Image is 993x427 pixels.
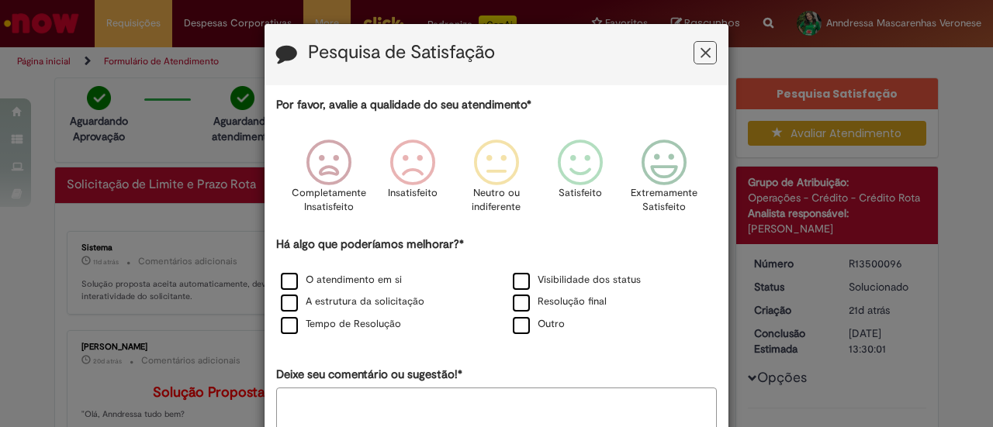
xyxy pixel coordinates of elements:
div: Neutro ou indiferente [457,128,536,234]
p: Satisfeito [559,186,602,201]
label: A estrutura da solicitação [281,294,424,309]
p: Extremamente Satisfeito [631,186,697,215]
p: Insatisfeito [388,186,438,201]
label: Pesquisa de Satisfação [308,43,495,63]
div: Há algo que poderíamos melhorar?* [276,236,717,336]
label: Resolução final [513,294,607,309]
div: Extremamente Satisfeito [625,128,704,234]
label: Visibilidade dos status [513,273,641,288]
p: Neutro ou indiferente [469,186,524,215]
label: Outro [513,317,565,332]
label: O atendimento em si [281,273,402,288]
p: Completamente Insatisfeito [292,186,366,215]
div: Satisfeito [541,128,620,234]
label: Por favor, avalie a qualidade do seu atendimento* [276,97,531,113]
div: Completamente Insatisfeito [289,128,368,234]
label: Deixe seu comentário ou sugestão!* [276,367,462,383]
label: Tempo de Resolução [281,317,401,332]
div: Insatisfeito [373,128,452,234]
